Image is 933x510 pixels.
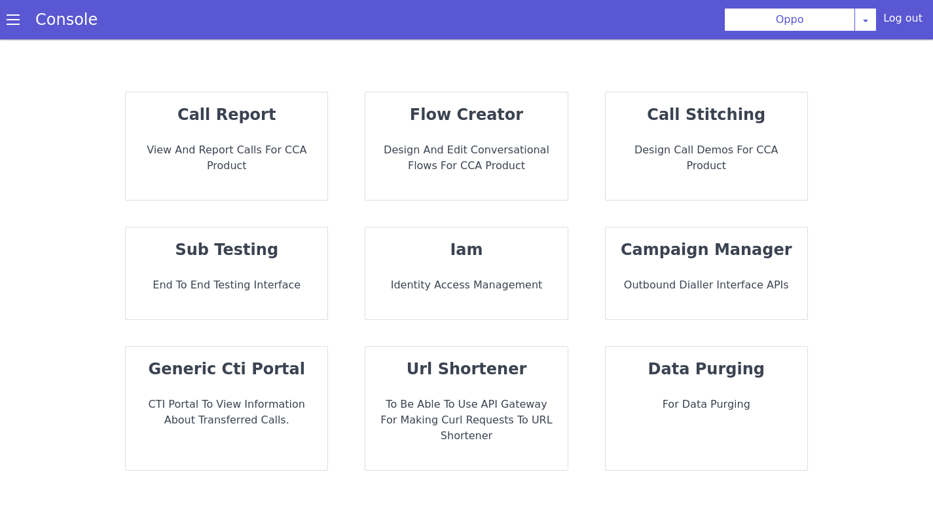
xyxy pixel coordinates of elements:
div: Log out [883,10,923,31]
strong: call stitching [647,106,765,124]
strong: flow creator [410,106,523,124]
strong: call report [177,106,276,124]
strong: sub testing [175,241,278,259]
strong: url shortener [407,360,527,378]
p: Outbound dialler interface APIs [616,277,797,293]
a: Console [20,10,113,29]
strong: generic cti portal [149,360,305,378]
p: CTI portal to view information about transferred Calls. [136,397,317,428]
p: Design call demos for CCA Product [616,142,797,174]
p: To be able to use API Gateway for making curl requests to URL Shortener [376,397,557,444]
strong: iam [450,241,483,259]
p: For data purging [616,397,797,412]
p: View and report calls for CCA Product [136,142,317,174]
p: Identity Access Management [376,277,557,293]
strong: campaign manager [621,241,792,259]
p: End to End Testing Interface [136,277,317,293]
button: Oppo [724,8,855,31]
strong: data purging [648,360,765,378]
p: Design and Edit Conversational flows for CCA Product [376,142,557,174]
